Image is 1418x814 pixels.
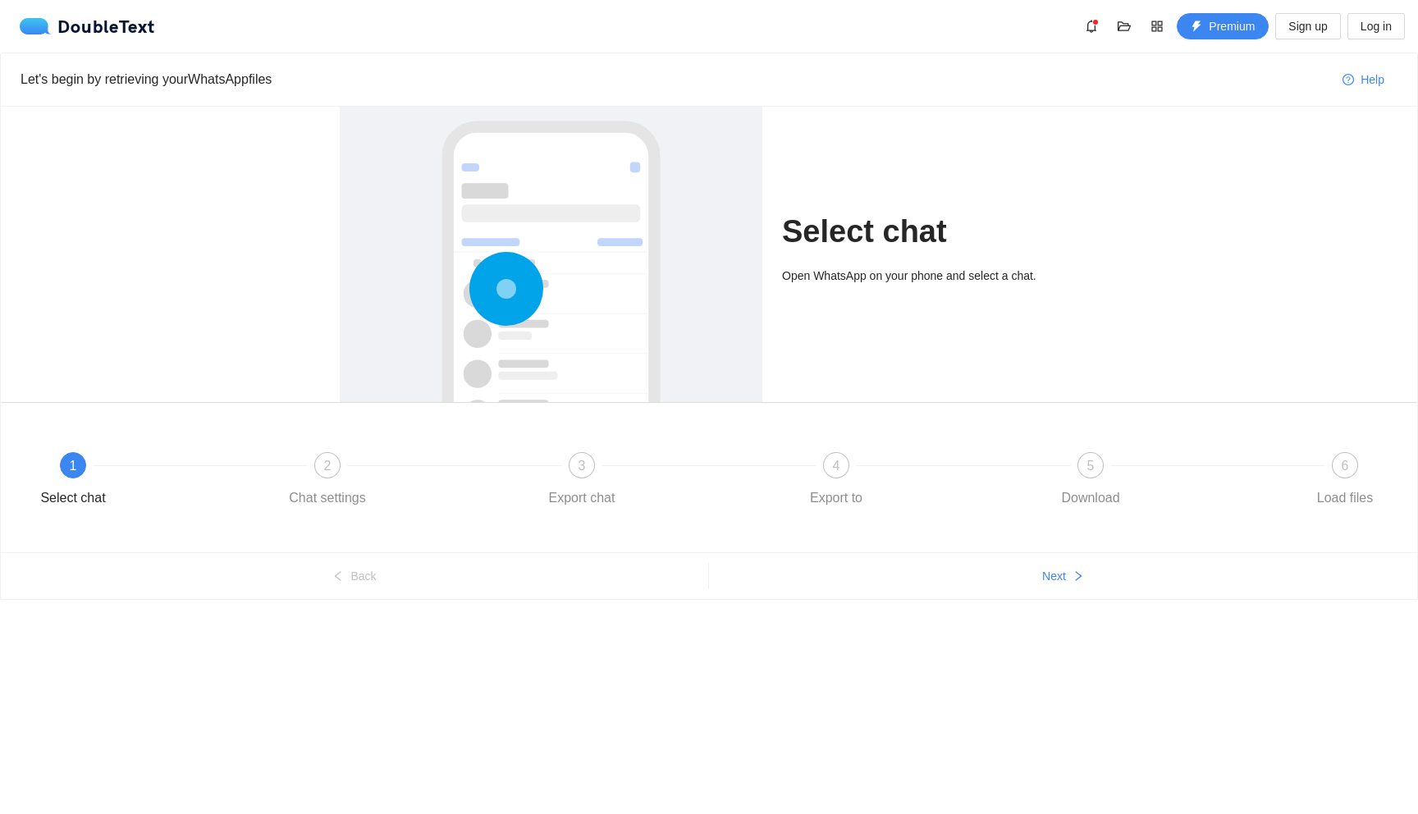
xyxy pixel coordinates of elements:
[20,18,155,34] a: logoDoubleText
[1112,20,1137,33] span: folder-open
[1078,13,1105,39] button: bell
[782,267,1078,285] div: Open WhatsApp on your phone and select a chat.
[1087,459,1095,473] span: 5
[1275,13,1340,39] button: Sign up
[289,485,365,511] div: Chat settings
[833,459,840,473] span: 4
[1061,485,1119,511] div: Download
[20,18,57,34] img: logo
[1342,459,1349,473] span: 6
[579,459,586,473] span: 3
[534,452,789,511] div: 3Export chat
[1144,13,1170,39] button: appstore
[789,452,1043,511] div: 4Export to
[280,452,534,511] div: 2Chat settings
[1079,20,1104,33] span: bell
[810,485,862,511] div: Export to
[782,213,1078,251] h1: Select chat
[1343,74,1354,87] span: question-circle
[1111,13,1137,39] button: folder-open
[1288,17,1327,35] span: Sign up
[70,459,77,473] span: 1
[1317,485,1374,511] div: Load files
[1329,66,1397,93] button: question-circleHelp
[1,563,708,589] button: leftBack
[1361,17,1392,35] span: Log in
[1042,567,1066,585] span: Next
[25,452,280,511] div: 1Select chat
[40,485,105,511] div: Select chat
[324,459,332,473] span: 2
[1177,13,1269,39] button: thunderboltPremium
[1073,570,1084,583] span: right
[709,563,1417,589] button: Nextright
[1145,20,1169,33] span: appstore
[1043,452,1297,511] div: 5Download
[1361,71,1384,89] span: Help
[20,18,155,34] div: DoubleText
[1297,452,1393,511] div: 6Load files
[21,69,1329,89] div: Let's begin by retrieving your WhatsApp files
[1347,13,1405,39] button: Log in
[1191,21,1202,34] span: thunderbolt
[1209,17,1255,35] span: Premium
[549,485,615,511] div: Export chat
